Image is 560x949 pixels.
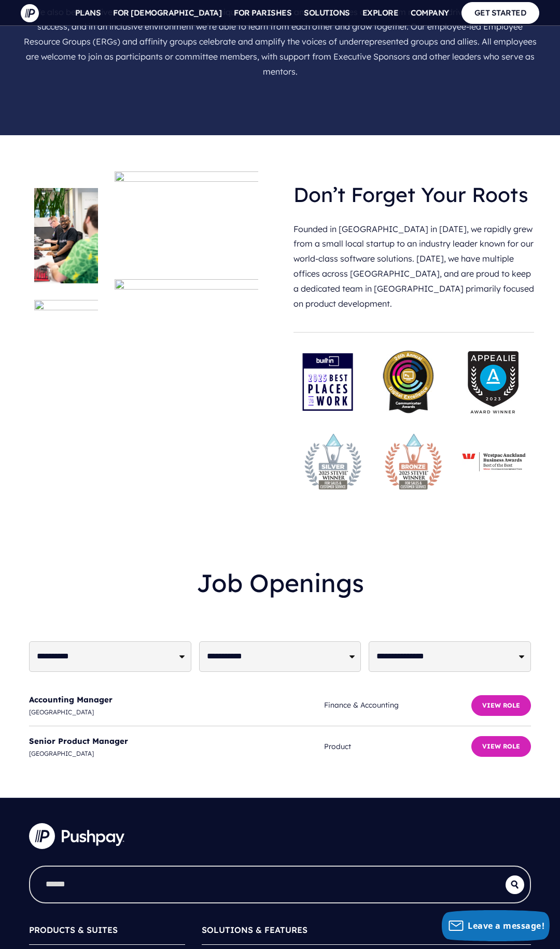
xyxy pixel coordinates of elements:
[471,695,531,716] button: View Role
[293,218,534,315] p: Founded in [GEOGRAPHIC_DATA] in [DATE], we rapidly grew from a small local startup to an industry...
[293,171,534,218] h2: Don’t Forget Your Roots
[382,350,435,414] img: pp_press_awards-1
[21,1,539,83] p: We also believe diversity makes us better. The unique perspectives and experiences of our team me...
[29,748,324,759] span: [GEOGRAPHIC_DATA]
[324,699,471,712] span: Finance & Accounting
[461,2,540,23] a: GET STARTED
[302,353,354,411] img: award-badge-2025
[202,920,531,944] h6: SOLUTIONS & FEATURES
[29,736,128,746] a: Senior Product Manager
[324,740,471,753] span: Product
[462,451,526,472] img: WABA-2022.jpg
[115,279,258,384] img: Screenshot 2024-07-26 at 1.51.33 PM
[442,910,550,941] button: Leave a message!
[29,707,324,718] span: [GEOGRAPHIC_DATA]
[462,351,524,413] img: Appealie-logo-2023
[471,736,531,757] button: View Role
[34,188,98,283] img: nz-careers-2
[468,920,544,931] span: Leave a message!
[34,300,98,361] img: Screenshot 2024-07-26 at 1.51.14 PM
[29,560,531,606] h2: Job Openings
[302,430,364,493] img: stevie-silver
[29,920,185,944] h6: PRODUCTS & SUITES
[29,695,113,704] a: Accounting Manager
[382,430,444,493] img: stevie-bronze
